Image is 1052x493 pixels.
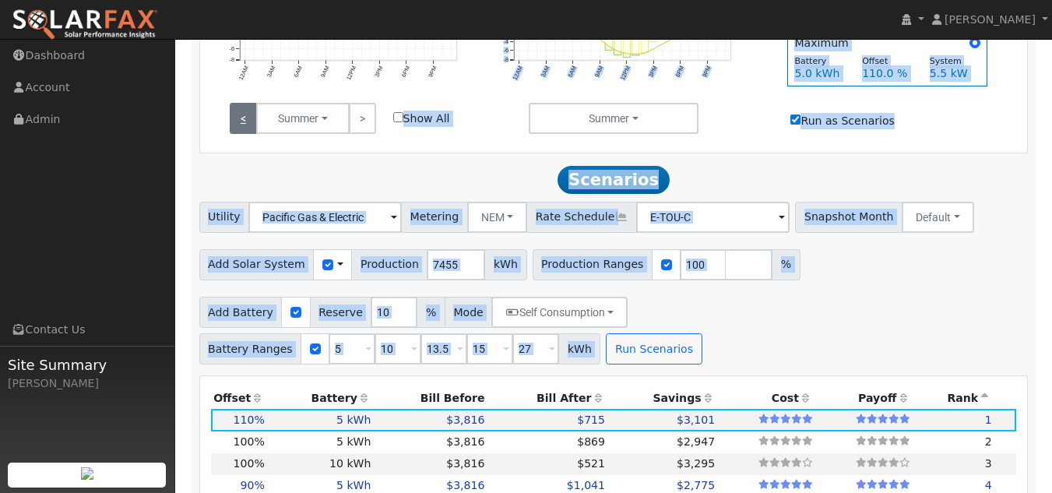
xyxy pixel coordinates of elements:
th: Bill Before [374,387,487,409]
span: Production [351,249,427,280]
circle: onclick="" [635,54,637,56]
input: Run as Scenarios [790,114,800,125]
span: Add Battery [199,297,283,328]
span: kWh [558,333,600,364]
button: NEM [467,202,528,233]
text: 6PM [400,65,412,79]
span: Rank [947,392,978,404]
input: Show All [393,112,403,122]
button: Summer [256,103,350,134]
span: [PERSON_NAME] [945,13,1036,26]
span: Battery Ranges [199,333,302,364]
span: 2 [985,435,992,448]
rect: onclick="" [623,23,630,58]
circle: onclick="" [653,48,655,51]
span: Utility [199,202,250,233]
span: kWh [484,249,526,280]
img: SolarFax [12,9,158,41]
div: Battery [786,55,854,69]
span: Payoff [858,392,896,404]
button: Default [902,202,974,233]
span: $3,816 [446,435,484,448]
button: Run Scenarios [606,333,702,364]
span: 3 [985,457,992,470]
rect: onclick="" [605,23,612,51]
span: 4 [985,479,992,491]
span: $521 [577,457,605,470]
button: Self Consumption [491,297,628,328]
span: % [772,249,800,280]
div: 5.5 kW [921,65,989,82]
span: $2,775 [677,479,715,491]
span: Rate Schedule [526,202,637,233]
span: Site Summary [8,354,167,375]
button: Summer [529,103,699,134]
span: 100% [234,435,265,448]
span: Production Ranges [533,249,653,280]
text: 3PM [647,65,659,79]
text: 9AM [319,65,331,79]
text: -4 [503,38,508,45]
span: $2,947 [677,435,715,448]
a: > [349,103,376,134]
circle: onclick="" [617,51,619,53]
div: System [921,55,989,69]
text: -6 [503,48,508,55]
div: 5.0 kWh [786,65,854,82]
circle: onclick="" [599,38,601,40]
th: Bill After [487,387,608,409]
text: 9AM [593,65,605,79]
text: 6AM [566,65,578,79]
span: Mode [445,297,492,328]
img: retrieve [81,467,93,480]
span: 90% [240,479,264,491]
rect: onclick="" [632,23,639,56]
text: 3AM [540,65,551,79]
circle: onclick="" [670,39,673,41]
span: Savings [653,392,701,404]
span: $1,041 [567,479,605,491]
span: $3,816 [446,479,484,491]
input: Select a Utility [248,202,402,233]
span: $3,101 [677,414,715,426]
text: 9PM [701,65,712,79]
span: 1 [985,414,992,426]
text: 12AM [511,65,523,82]
span: $3,816 [446,457,484,470]
label: Show All [393,111,450,127]
text: 6PM [674,65,686,79]
circle: onclick="" [607,45,610,48]
text: 3PM [373,65,385,79]
div: Offset [854,55,922,69]
th: Offset [211,387,268,409]
rect: onclick="" [614,23,621,55]
text: 12AM [237,65,249,82]
span: % [417,297,445,328]
td: 5 kWh [267,431,374,453]
text: -4 [229,35,234,42]
a: < [230,103,257,134]
text: 12PM [619,65,632,82]
th: Battery [267,387,374,409]
span: Scenarios [558,166,669,194]
text: -8 [503,56,508,63]
span: $3,295 [677,457,715,470]
td: 5 kWh [267,409,374,431]
input: Select a Rate Schedule [636,202,790,233]
span: $715 [577,414,605,426]
span: $869 [577,435,605,448]
text: 6AM [292,65,304,79]
text: 12PM [345,65,357,82]
label: Run as Scenarios [790,113,894,129]
span: Metering [401,202,468,233]
span: Reserve [310,297,372,328]
div: 110.0 % [854,65,922,82]
span: Snapshot Month [795,202,902,233]
span: Cost [772,392,799,404]
rect: onclick="" [650,23,657,42]
span: Add Solar System [199,249,315,280]
circle: onclick="" [643,52,646,55]
circle: onclick="" [625,53,628,55]
rect: onclick="" [641,23,648,53]
circle: onclick="" [661,43,663,45]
